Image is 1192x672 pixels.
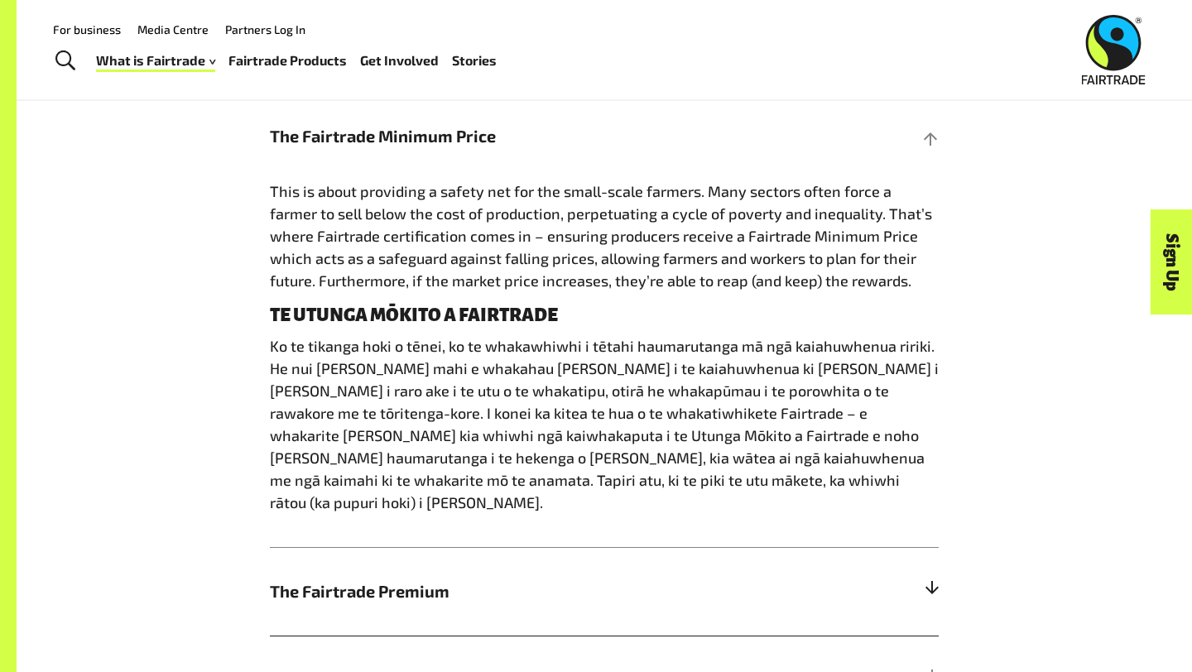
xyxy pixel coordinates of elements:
a: What is Fairtrade [96,49,215,73]
a: Media Centre [137,22,209,36]
a: Fairtrade Products [228,49,347,73]
a: Toggle Search [45,41,85,82]
span: This is about providing a safety net for the small-scale farmers. Many sectors often force a farm... [270,182,932,290]
a: Stories [452,49,497,73]
a: For business [53,22,121,36]
span: The Fairtrade Premium [270,578,771,603]
a: Get Involved [360,49,439,73]
h4: TE UTUNGA MŌKITO A FAIRTRADE [270,305,939,325]
span: The Fairtrade Minimum Price [270,123,771,148]
a: Partners Log In [225,22,305,36]
p: Ko te tikanga hoki o tēnei, ko te whakawhiwhi i tētahi haumarutanga mā ngā kaiahuwhenua ririki. H... [270,335,939,514]
img: Fairtrade Australia New Zealand logo [1082,15,1146,84]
